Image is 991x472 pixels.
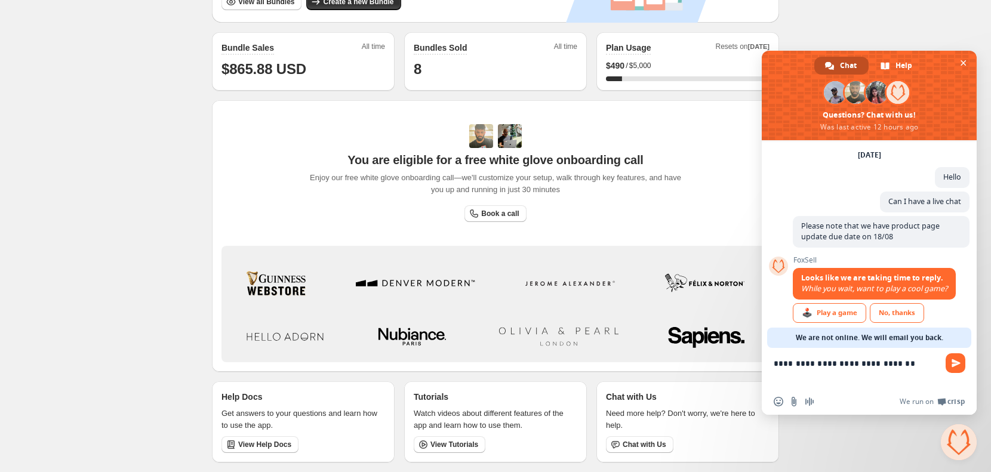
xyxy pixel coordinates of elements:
span: All time [362,42,385,55]
img: Adi [469,124,493,148]
p: Tutorials [414,391,448,403]
span: Hello [943,172,961,182]
a: We run onCrisp [900,397,965,406]
div: [DATE] [858,152,881,159]
button: Chat with Us [606,436,673,453]
span: $5,000 [629,61,651,70]
span: We run on [900,397,934,406]
span: 🕹️ [802,308,813,317]
span: Send [946,353,965,373]
a: View Help Docs [221,436,298,453]
span: View Tutorials [430,440,478,449]
h2: Plan Usage [606,42,651,54]
h1: 8 [414,60,577,79]
p: Get answers to your questions and learn how to use the app. [221,408,385,431]
a: Chat [814,57,869,75]
h1: $865.88 USD [221,60,385,79]
span: Book a call [481,209,519,218]
span: Send a file [789,397,799,406]
span: Can I have a live chat [888,196,961,206]
span: $ 490 [606,60,624,72]
span: Enjoy our free white glove onboarding call—we'll customize your setup, walk through key features,... [304,172,688,196]
a: Book a call [464,205,526,222]
h2: Bundle Sales [221,42,274,54]
span: Crisp [947,397,965,406]
a: Play a game [793,303,866,323]
span: [DATE] [748,43,770,50]
span: Help [895,57,912,75]
span: While you wait, want to play a cool game? [801,283,947,294]
span: All time [554,42,577,55]
a: No, thanks [870,303,924,323]
span: You are eligible for a free white glove onboarding call [347,153,643,167]
span: Insert an emoji [774,397,783,406]
span: View Help Docs [238,440,291,449]
div: / [606,60,770,72]
h2: Bundles Sold [414,42,467,54]
span: Please note that we have product page update due date on 18/08 [801,221,940,242]
span: Audio message [805,397,814,406]
span: Close chat [957,57,970,69]
span: FoxSell [793,256,956,264]
span: We are not online. We will email you back. [796,328,943,348]
span: Chat [840,57,857,75]
a: Help [870,57,924,75]
a: Close chat [941,424,977,460]
img: Prakhar [498,124,522,148]
p: Help Docs [221,391,262,403]
span: Looks like we are taking time to reply. [801,273,943,283]
p: Need more help? Don't worry, we're here to help. [606,408,770,431]
textarea: Compose your message... [774,348,941,388]
span: Resets on [716,42,770,55]
span: Chat with Us [623,440,666,449]
p: Chat with Us [606,391,657,403]
p: Watch videos about different features of the app and learn how to use them. [414,408,577,431]
a: View Tutorials [414,436,485,453]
